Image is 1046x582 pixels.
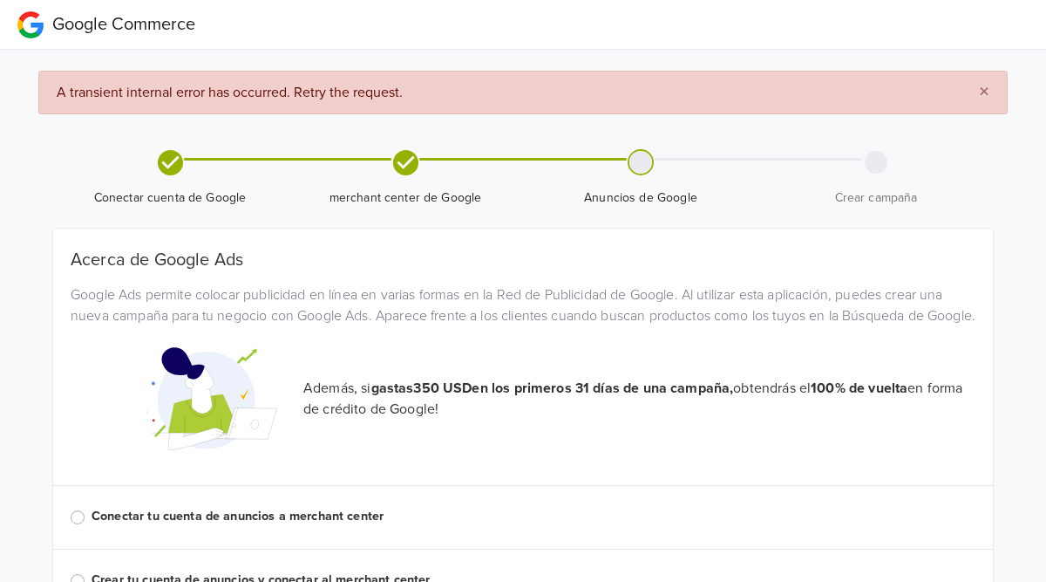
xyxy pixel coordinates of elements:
[765,189,987,207] span: Crear campaña
[57,84,403,101] span: A transient internal error has occurred. Retry the request.
[979,79,989,105] span: ×
[295,189,516,207] span: merchant center de Google
[530,189,751,207] span: Anuncios de Google
[811,380,907,397] strong: 100% de vuelta
[92,507,975,526] label: Conectar tu cuenta de anuncios a merchant center
[371,380,734,397] strong: gastas 350 USD en los primeros 31 días de una campaña,
[961,72,1007,113] button: Close
[58,284,988,326] div: Google Ads permite colocar publicidad en línea en varias formas en la Red de Publicidad de Google...
[52,14,195,35] span: Google Commerce
[71,250,975,270] h5: Acerca de Google Ads
[59,189,281,207] span: Conectar cuenta de Google
[303,378,975,420] p: Además, si obtendrás el en forma de crédito de Google!
[146,333,277,464] img: Google Promotional Codes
